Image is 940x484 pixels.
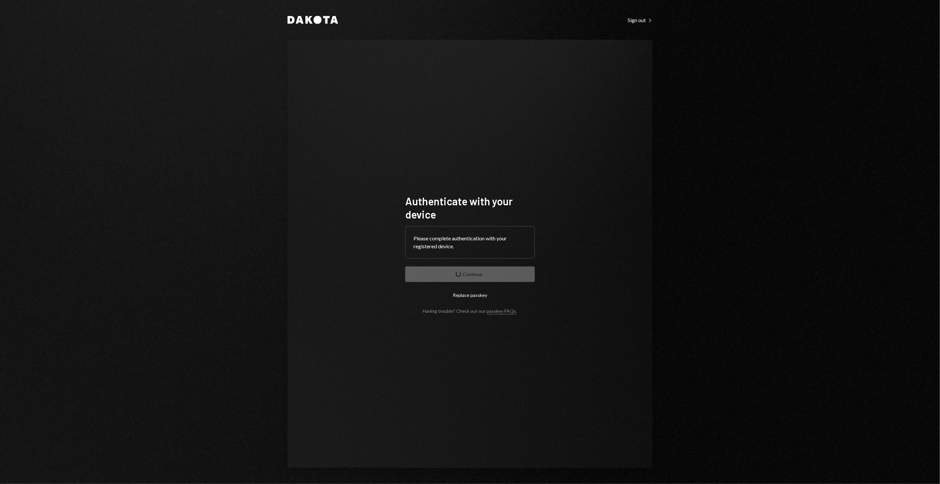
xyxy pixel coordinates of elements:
div: Having trouble? Check out our . [423,308,517,314]
button: Replace passkey [405,287,535,303]
div: Sign out [628,17,652,23]
a: passkey FAQs [487,308,516,314]
div: Please complete authentication with your registered device. [413,234,527,250]
h1: Authenticate with your device [405,194,535,221]
a: Sign out [628,16,652,23]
